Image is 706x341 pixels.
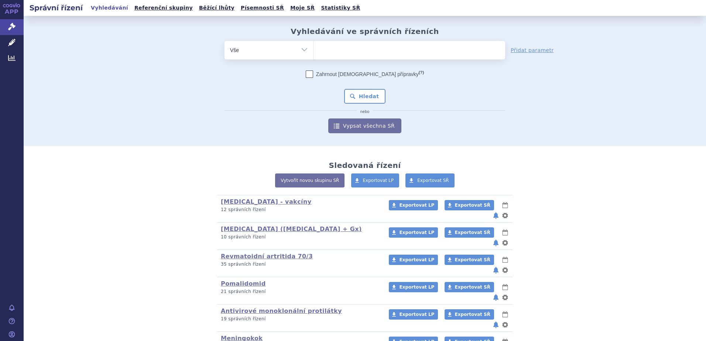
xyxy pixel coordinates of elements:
p: 35 správních řízení [221,261,379,268]
h2: Sledovaná řízení [329,161,401,170]
button: lhůty [501,255,509,264]
a: Referenční skupiny [132,3,195,13]
a: Moje SŘ [288,3,317,13]
button: nastavení [501,320,509,329]
p: 21 správních řízení [221,289,379,295]
button: notifikace [492,211,500,220]
span: Exportovat SŘ [455,312,490,317]
button: notifikace [492,266,500,275]
button: lhůty [501,283,509,292]
span: Exportovat SŘ [455,285,490,290]
button: lhůty [501,228,509,237]
h2: Správní řízení [24,3,89,13]
a: Antivirové monoklonální protilátky [221,307,342,314]
a: Vyhledávání [89,3,130,13]
a: Přidat parametr [511,46,554,54]
button: lhůty [501,201,509,210]
span: Exportovat LP [399,257,434,262]
a: [MEDICAL_DATA] ([MEDICAL_DATA] + Gx) [221,225,362,232]
button: notifikace [492,238,500,247]
button: nastavení [501,238,509,247]
a: Statistiky SŘ [319,3,362,13]
button: notifikace [492,293,500,302]
a: Exportovat SŘ [445,255,494,265]
span: Exportovat SŘ [455,203,490,208]
button: nastavení [501,293,509,302]
a: Exportovat LP [351,173,400,187]
a: Exportovat LP [389,282,438,292]
label: Zahrnout [DEMOGRAPHIC_DATA] přípravky [306,70,424,78]
span: Exportovat LP [399,230,434,235]
a: Revmatoidní artritida 70/3 [221,253,313,260]
button: notifikace [492,320,500,329]
a: Vytvořit novou skupinu SŘ [275,173,345,187]
a: Exportovat LP [389,255,438,265]
span: Exportovat LP [399,312,434,317]
a: [MEDICAL_DATA] - vakcíny [221,198,312,205]
a: Pomalidomid [221,280,266,287]
span: Exportovat SŘ [417,178,449,183]
abbr: (?) [419,70,424,75]
p: 19 správních řízení [221,316,379,322]
a: Písemnosti SŘ [239,3,286,13]
a: Exportovat LP [389,309,438,320]
span: Exportovat LP [399,203,434,208]
a: Běžící lhůty [197,3,237,13]
p: 10 správních řízení [221,234,379,240]
button: Hledat [344,89,386,104]
a: Exportovat SŘ [445,309,494,320]
a: Exportovat LP [389,227,438,238]
a: Exportovat SŘ [445,282,494,292]
h2: Vyhledávání ve správních řízeních [291,27,439,36]
span: Exportovat SŘ [455,230,490,235]
a: Exportovat SŘ [445,227,494,238]
span: Exportovat LP [363,178,394,183]
a: Exportovat SŘ [445,200,494,210]
button: lhůty [501,310,509,319]
span: Exportovat LP [399,285,434,290]
span: Exportovat SŘ [455,257,490,262]
button: nastavení [501,266,509,275]
a: Vypsat všechna SŘ [328,118,401,133]
a: Exportovat LP [389,200,438,210]
button: nastavení [501,211,509,220]
i: nebo [357,110,373,114]
p: 12 správních řízení [221,207,379,213]
a: Exportovat SŘ [405,173,455,187]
